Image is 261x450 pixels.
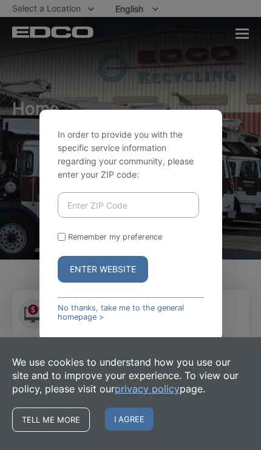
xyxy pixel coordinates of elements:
label: Remember my preference [68,232,162,241]
span: I agree [105,408,154,431]
a: No thanks, take me to the general homepage > [58,303,204,321]
input: Enter ZIP Code [58,192,199,218]
button: Enter Website [58,256,148,283]
p: We use cookies to understand how you use our site and to improve your experience. To view our pol... [12,355,249,395]
a: privacy policy [115,382,180,395]
a: Tell me more [12,408,90,432]
p: In order to provide you with the specific service information regarding your community, please en... [58,128,204,181]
